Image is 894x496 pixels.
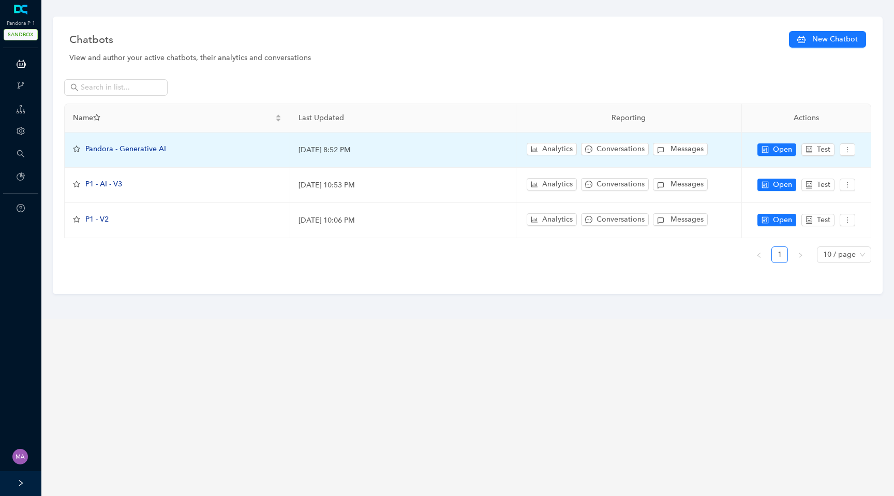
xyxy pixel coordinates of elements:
span: P1 - V2 [85,215,109,224]
span: search [17,150,25,158]
button: Messages [653,213,708,226]
span: Test [817,179,830,191]
span: robot [806,216,813,224]
li: 1 [771,246,788,263]
button: bar-chartAnalytics [527,143,577,155]
button: bar-chartAnalytics [527,178,577,191]
span: Pandora - Generative AI [85,144,166,153]
button: Messages [653,178,708,191]
button: robotTest [801,214,835,226]
span: Chatbots [69,31,113,48]
span: Messages [671,214,704,225]
span: robot [806,146,813,153]
span: message [585,145,592,153]
span: 10 / page [823,247,865,262]
span: star [73,216,80,223]
span: Open [773,179,792,191]
td: [DATE] 8:52 PM [290,133,516,168]
span: more [844,216,851,224]
span: Test [817,214,830,226]
button: bar-chartAnalytics [527,213,577,226]
button: messageConversations [581,178,649,191]
li: Previous Page [751,246,767,263]
span: more [844,181,851,188]
th: Reporting [516,104,742,133]
button: controlOpen [757,143,796,156]
span: control [762,181,769,188]
button: more [840,214,855,226]
span: Analytics [542,214,573,225]
span: star [73,181,80,188]
span: Conversations [597,143,645,155]
span: Test [817,144,830,155]
button: more [840,179,855,191]
span: branches [17,81,25,90]
span: pie-chart [17,172,25,181]
button: right [792,246,809,263]
span: SANDBOX [4,29,38,40]
span: search [70,83,79,92]
button: Messages [653,143,708,155]
th: Actions [742,104,871,133]
div: Page Size [817,246,871,263]
span: control [762,146,769,153]
div: View and author your active chatbots, their analytics and conversations [69,52,866,64]
button: New Chatbot [789,31,866,48]
span: left [756,252,762,258]
th: Last Updated [290,104,516,133]
span: Analytics [542,179,573,190]
span: robot [806,181,813,188]
button: left [751,246,767,263]
span: message [585,181,592,188]
span: question-circle [17,204,25,212]
span: Name [73,112,273,124]
span: right [797,252,803,258]
span: setting [17,127,25,135]
button: more [840,143,855,156]
button: messageConversations [581,213,649,226]
button: robotTest [801,143,835,156]
button: robotTest [801,179,835,191]
input: Search in list... [81,82,153,93]
a: 1 [772,247,787,262]
span: P1 - AI - V3 [85,180,122,188]
span: Conversations [597,179,645,190]
button: controlOpen [757,214,796,226]
span: New Chatbot [812,34,858,45]
span: Conversations [597,214,645,225]
span: Open [773,144,792,155]
span: star [93,114,100,121]
button: controlOpen [757,179,796,191]
span: star [73,145,80,153]
td: [DATE] 10:53 PM [290,168,516,203]
button: messageConversations [581,143,649,155]
span: Analytics [542,143,573,155]
span: bar-chart [531,145,538,153]
span: more [844,146,851,153]
td: [DATE] 10:06 PM [290,203,516,238]
img: 261dd2395eed1481b052019273ba48bf [12,449,28,464]
span: Messages [671,143,704,155]
span: bar-chart [531,181,538,188]
span: Messages [671,179,704,190]
li: Next Page [792,246,809,263]
span: bar-chart [531,216,538,223]
span: control [762,216,769,224]
span: message [585,216,592,223]
span: Open [773,214,792,226]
